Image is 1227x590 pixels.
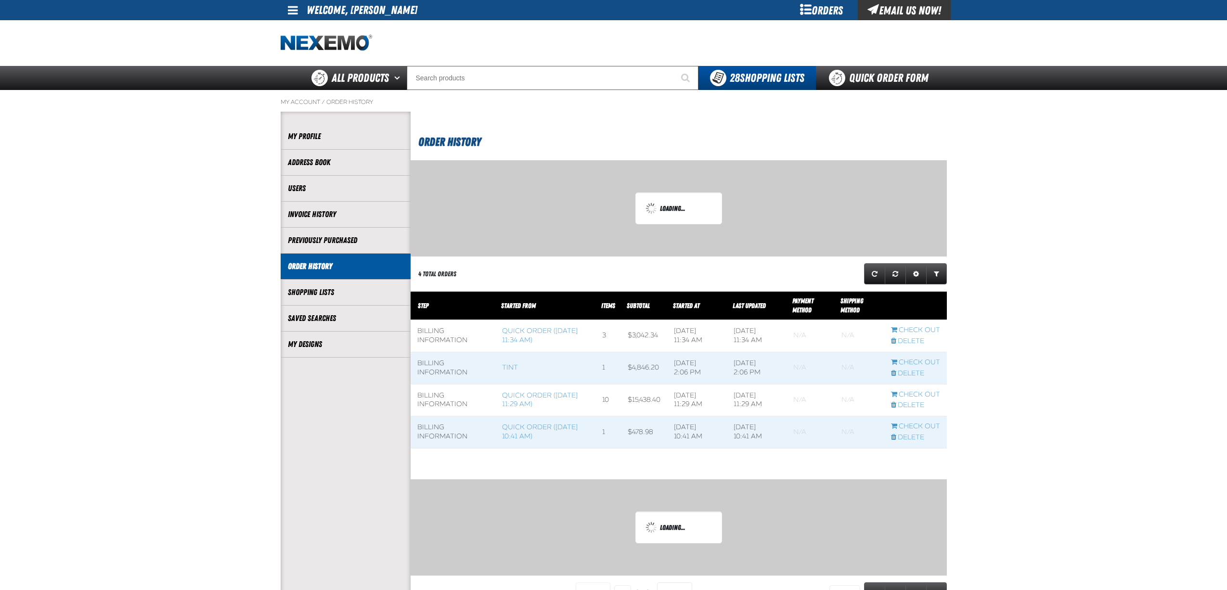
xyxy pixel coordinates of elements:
[816,66,946,90] a: Quick Order Form
[288,209,403,220] a: Invoice History
[601,302,615,309] span: Items
[667,320,727,352] td: [DATE] 11:34 AM
[891,326,940,335] a: Continue checkout started from Quick Order (10/3/2024, 11:34 AM)
[281,35,372,51] img: Nexemo logo
[288,235,403,246] a: Previously Purchased
[891,358,940,367] a: Continue checkout started from TINT
[502,423,578,440] a: Quick Order ([DATE] 10:41 AM)
[281,98,947,106] nav: Breadcrumbs
[727,352,787,384] td: [DATE] 2:06 PM
[864,263,885,284] a: Refresh grid action
[787,352,835,384] td: Blank
[501,302,536,309] span: Started From
[884,292,947,320] th: Row actions
[502,363,518,372] a: TINT
[926,263,947,284] a: Expand or Collapse Grid Filters
[288,313,403,324] a: Saved Searches
[595,416,621,449] td: 1
[667,384,727,416] td: [DATE] 11:29 AM
[840,297,863,314] span: Shipping Method
[332,69,389,87] span: All Products
[595,320,621,352] td: 3
[885,263,906,284] a: Reset grid action
[646,522,712,533] div: Loading...
[326,98,373,106] a: Order History
[288,157,403,168] a: Address Book
[891,369,940,378] a: Delete checkout started from TINT
[792,297,814,314] a: Payment Method
[646,203,712,214] div: Loading...
[835,352,884,384] td: Blank
[730,71,740,85] strong: 28
[281,98,320,106] a: My Account
[891,390,940,399] a: Continue checkout started from Quick Order (7/16/2025, 11:29 AM)
[891,337,940,346] a: Delete checkout started from Quick Order (10/3/2024, 11:34 AM)
[288,339,403,350] a: My Designs
[835,320,884,352] td: Blank
[288,183,403,194] a: Users
[621,320,667,352] td: $3,042.34
[288,261,403,272] a: Order History
[417,423,489,441] div: Billing Information
[595,352,621,384] td: 1
[891,422,940,431] a: Continue checkout started from Quick Order (7/30/2025, 10:41 AM)
[674,66,698,90] button: Start Searching
[835,384,884,416] td: Blank
[787,384,835,416] td: Blank
[417,391,489,410] div: Billing Information
[835,416,884,449] td: Blank
[621,416,667,449] td: $478.98
[281,35,372,51] a: Home
[891,433,940,442] a: Delete checkout started from Quick Order (7/30/2025, 10:41 AM)
[322,98,325,106] span: /
[627,302,650,309] a: Subtotal
[417,327,489,345] div: Billing Information
[621,384,667,416] td: $15,438.40
[673,302,699,309] a: Started At
[787,320,835,352] td: Blank
[502,391,578,409] a: Quick Order ([DATE] 11:29 AM)
[905,263,927,284] a: Expand or Collapse Grid Settings
[502,327,578,344] a: Quick Order ([DATE] 11:34 AM)
[733,302,766,309] a: Last Updated
[727,384,787,416] td: [DATE] 11:29 AM
[288,131,403,142] a: My Profile
[391,66,407,90] button: Open All Products pages
[891,401,940,410] a: Delete checkout started from Quick Order (7/16/2025, 11:29 AM)
[667,352,727,384] td: [DATE] 2:06 PM
[730,71,804,85] span: Shopping Lists
[418,135,481,149] span: Order History
[418,269,456,279] div: 4 Total Orders
[621,352,667,384] td: $4,846.20
[698,66,816,90] button: You have 28 Shopping Lists. Open to view details
[727,416,787,449] td: [DATE] 10:41 AM
[667,416,727,449] td: [DATE] 10:41 AM
[407,66,698,90] input: Search
[288,287,403,298] a: Shopping Lists
[418,302,428,309] span: Step
[417,359,489,377] div: Billing Information
[595,384,621,416] td: 10
[727,320,787,352] td: [DATE] 11:34 AM
[787,416,835,449] td: Blank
